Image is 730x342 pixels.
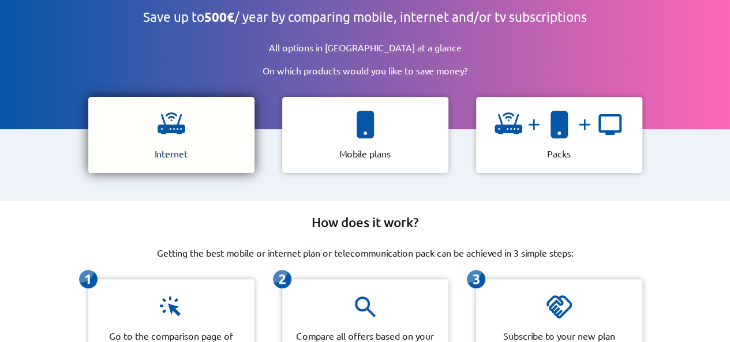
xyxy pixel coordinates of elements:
img: icon representing a magnifying glass [351,293,379,321]
img: icon representing the third-step [467,270,485,288]
h2: Save up to / year by comparing mobile, internet and/or tv subscriptions [143,9,587,25]
p: On which products would you like to save money? [226,65,504,76]
a: icon representing a wifi Internet [79,97,264,173]
img: icon representing a handshake [545,293,573,321]
p: Internet [155,148,188,159]
a: icon representing a smartphone Mobile plans [273,97,458,173]
img: icon representing a smartphone [351,111,379,138]
b: 500€ [204,9,234,25]
p: All options in [GEOGRAPHIC_DATA] at a glance [232,42,499,53]
img: icon representing the second-step [273,270,291,288]
p: Mobile plans [339,148,391,159]
h2: How does it work? [312,215,419,231]
img: and [522,115,545,134]
p: Getting the best mobile or internet plan or telecommunication pack can be achieved in 3 simple st... [157,247,574,258]
img: icon representing a wifi [158,111,185,138]
img: and [573,115,596,134]
img: icon representing a wifi [495,111,522,138]
a: icon representing a wifiandicon representing a smartphoneandicon representing a tv Packs [467,97,652,173]
img: icon representing the first-step [79,270,98,288]
img: icon representing a smartphone [545,111,573,138]
p: Packs [547,148,571,159]
img: icon representing a click [158,293,185,321]
img: icon representing a tv [596,111,624,138]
